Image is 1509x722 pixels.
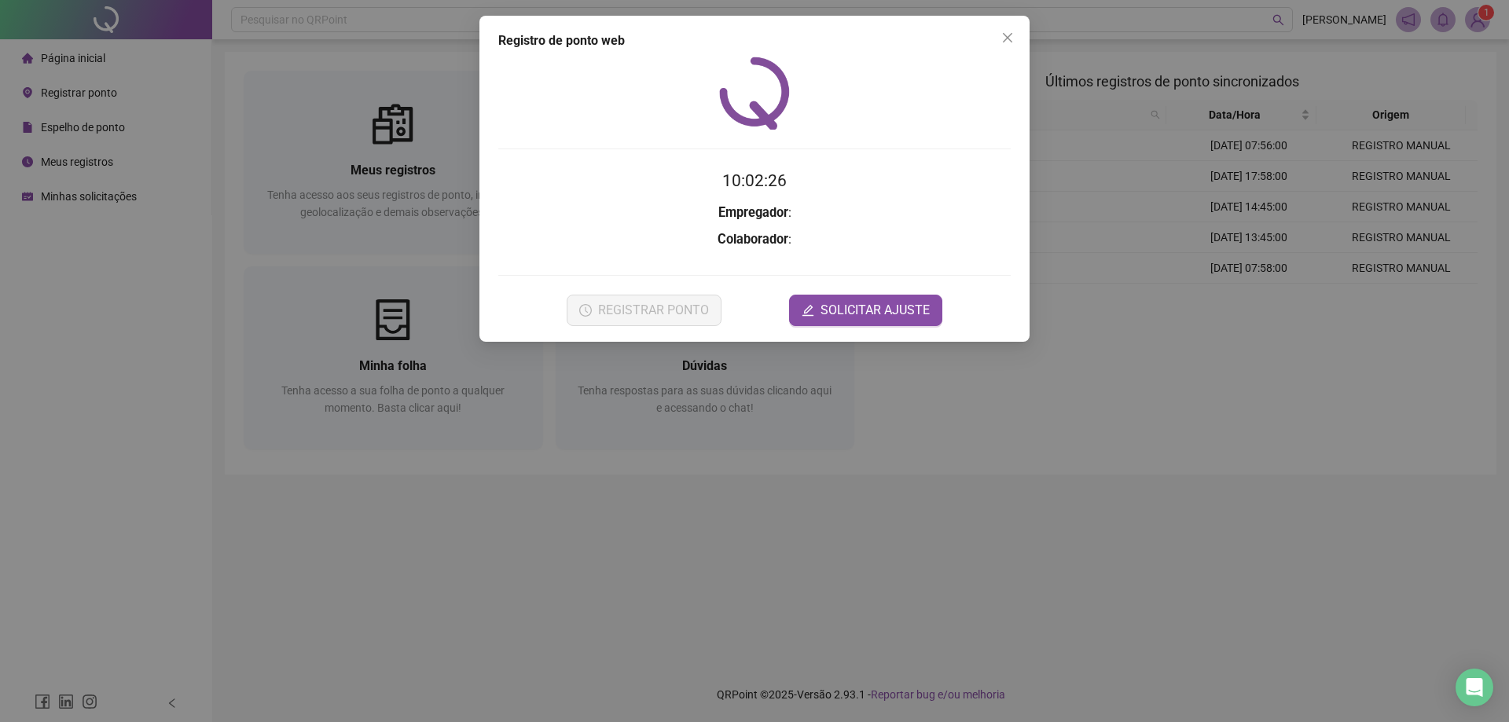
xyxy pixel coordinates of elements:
span: edit [802,304,814,317]
strong: Colaborador [718,232,788,247]
button: REGISTRAR PONTO [567,295,721,326]
span: close [1001,31,1014,44]
div: Registro de ponto web [498,31,1011,50]
strong: Empregador [718,205,788,220]
h3: : [498,229,1011,250]
time: 10:02:26 [722,171,787,190]
span: SOLICITAR AJUSTE [821,301,930,320]
button: Close [995,25,1020,50]
h3: : [498,203,1011,223]
div: Open Intercom Messenger [1456,669,1493,706]
img: QRPoint [719,57,790,130]
button: editSOLICITAR AJUSTE [789,295,942,326]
